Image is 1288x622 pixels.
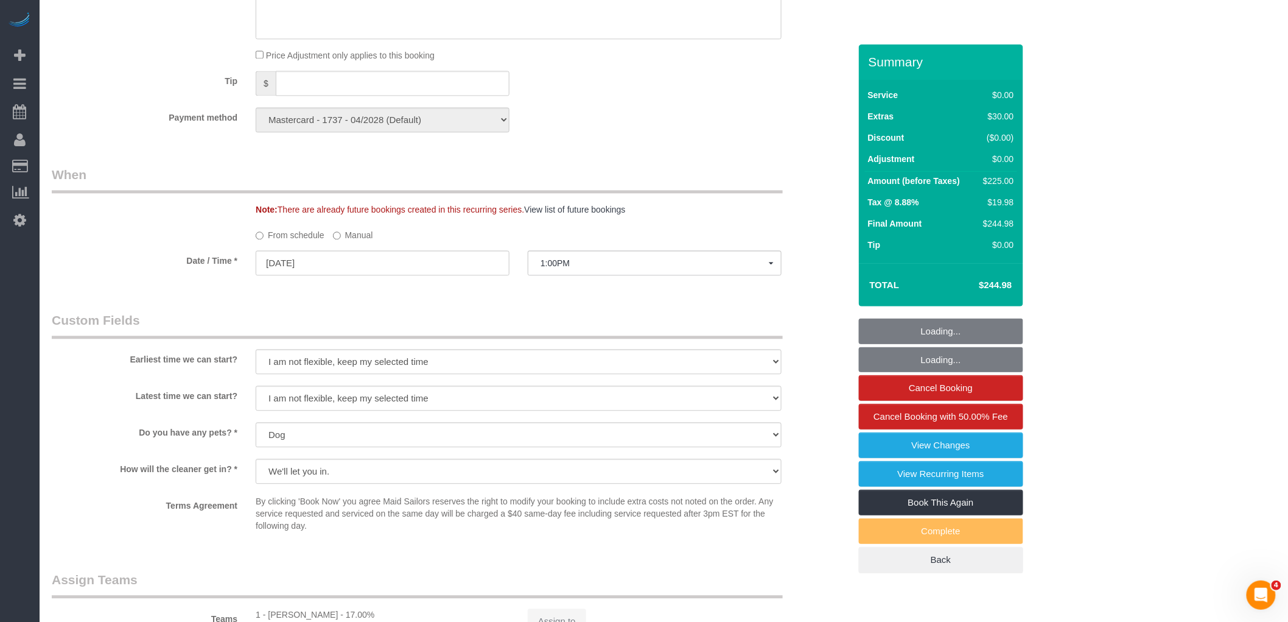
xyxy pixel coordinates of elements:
a: Book This Again [859,490,1023,515]
a: View Recurring Items [859,461,1023,487]
label: Amount (before Taxes) [868,175,960,187]
a: Cancel Booking [859,375,1023,401]
iframe: Intercom live chat [1247,581,1276,610]
button: 1:00PM [528,250,782,275]
legend: Assign Teams [52,571,783,598]
input: Manual [333,231,341,239]
legend: Custom Fields [52,311,783,339]
div: $30.00 [978,110,1013,122]
div: There are already future bookings created in this recurring series. [247,203,858,216]
h4: $244.98 [942,280,1012,291]
label: From schedule [256,225,324,241]
label: Terms Agreement [43,495,247,512]
input: MM/DD/YYYY [256,250,509,275]
label: Extras [868,110,894,122]
span: 1:00PM [541,258,769,268]
label: How will the cleaner get in? * [43,459,247,475]
img: Automaid Logo [7,12,32,29]
label: Final Amount [868,217,922,230]
a: View list of future bookings [524,205,625,214]
label: Latest time we can start? [43,386,247,402]
a: View Changes [859,433,1023,458]
span: Cancel Booking with 50.00% Fee [873,411,1008,422]
div: $244.98 [978,217,1013,230]
div: $19.98 [978,196,1013,208]
a: Cancel Booking with 50.00% Fee [859,404,1023,429]
label: Do you have any pets? * [43,422,247,439]
div: 1 - [PERSON_NAME] - 17.00% [256,609,509,621]
p: By clicking 'Book Now' you agree Maid Sailors reserves the right to modify your booking to includ... [256,495,782,532]
div: $0.00 [978,153,1013,165]
label: Tip [43,71,247,87]
label: Discount [868,132,905,144]
label: Service [868,89,898,101]
input: From schedule [256,231,264,239]
label: Manual [333,225,373,241]
div: $225.00 [978,175,1013,187]
label: Earliest time we can start? [43,349,247,366]
label: Tax @ 8.88% [868,196,919,208]
span: 4 [1272,581,1281,590]
strong: Total [870,280,900,290]
h3: Summary [869,55,1017,69]
span: $ [256,71,276,96]
label: Date / Time * [43,250,247,267]
legend: When [52,166,783,193]
div: $0.00 [978,239,1013,251]
a: Back [859,547,1023,573]
label: Payment method [43,107,247,124]
strong: Note: [256,205,278,214]
span: Price Adjustment only applies to this booking [266,51,435,60]
div: ($0.00) [978,132,1013,144]
div: $0.00 [978,89,1013,101]
label: Tip [868,239,881,251]
label: Adjustment [868,153,915,165]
